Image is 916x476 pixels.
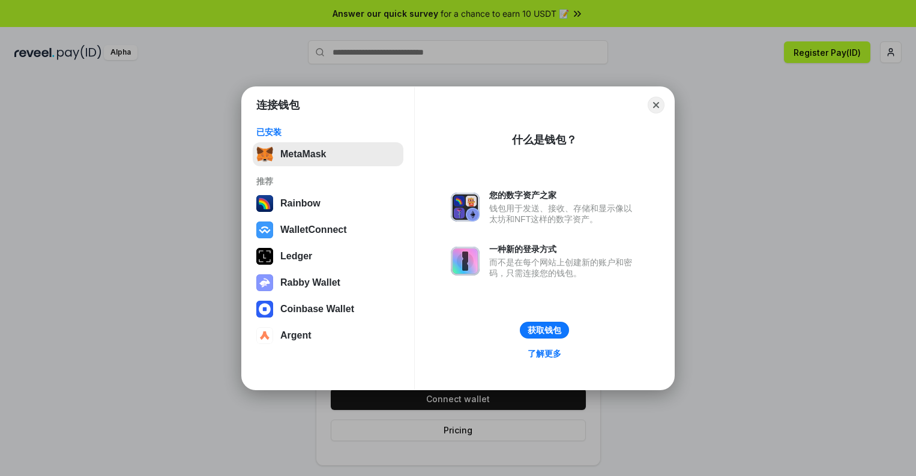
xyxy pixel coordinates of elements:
button: WalletConnect [253,218,403,242]
img: svg+xml,%3Csvg%20xmlns%3D%22http%3A%2F%2Fwww.w3.org%2F2000%2Fsvg%22%20width%3D%2228%22%20height%3... [256,248,273,265]
div: 已安装 [256,127,400,137]
img: svg+xml,%3Csvg%20width%3D%2228%22%20height%3D%2228%22%20viewBox%3D%220%200%2028%2028%22%20fill%3D... [256,301,273,318]
div: 什么是钱包？ [512,133,577,147]
button: Rabby Wallet [253,271,403,295]
div: 一种新的登录方式 [489,244,638,255]
div: 钱包用于发送、接收、存储和显示像以太坊和NFT这样的数字资产。 [489,203,638,224]
img: svg+xml,%3Csvg%20width%3D%2228%22%20height%3D%2228%22%20viewBox%3D%220%200%2028%2028%22%20fill%3D... [256,327,273,344]
a: 了解更多 [520,346,568,361]
button: Ledger [253,244,403,268]
button: MetaMask [253,142,403,166]
div: Rainbow [280,198,321,209]
div: Ledger [280,251,312,262]
div: Coinbase Wallet [280,304,354,315]
img: svg+xml,%3Csvg%20xmlns%3D%22http%3A%2F%2Fwww.w3.org%2F2000%2Fsvg%22%20fill%3D%22none%22%20viewBox... [451,247,480,276]
div: 了解更多 [528,348,561,359]
div: Argent [280,330,312,341]
img: svg+xml,%3Csvg%20xmlns%3D%22http%3A%2F%2Fwww.w3.org%2F2000%2Fsvg%22%20fill%3D%22none%22%20viewBox... [256,274,273,291]
div: MetaMask [280,149,326,160]
div: 推荐 [256,176,400,187]
img: svg+xml,%3Csvg%20width%3D%22120%22%20height%3D%22120%22%20viewBox%3D%220%200%20120%20120%22%20fil... [256,195,273,212]
button: Rainbow [253,191,403,215]
img: svg+xml,%3Csvg%20width%3D%2228%22%20height%3D%2228%22%20viewBox%3D%220%200%2028%2028%22%20fill%3D... [256,221,273,238]
img: svg+xml,%3Csvg%20xmlns%3D%22http%3A%2F%2Fwww.w3.org%2F2000%2Fsvg%22%20fill%3D%22none%22%20viewBox... [451,193,480,221]
div: 您的数字资产之家 [489,190,638,200]
button: Close [648,97,664,113]
div: Rabby Wallet [280,277,340,288]
div: WalletConnect [280,224,347,235]
button: Argent [253,324,403,348]
div: 获取钱包 [528,325,561,336]
div: 而不是在每个网站上创建新的账户和密码，只需连接您的钱包。 [489,257,638,279]
img: svg+xml,%3Csvg%20fill%3D%22none%22%20height%3D%2233%22%20viewBox%3D%220%200%2035%2033%22%20width%... [256,146,273,163]
h1: 连接钱包 [256,98,300,112]
button: 获取钱包 [520,322,569,339]
button: Coinbase Wallet [253,297,403,321]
